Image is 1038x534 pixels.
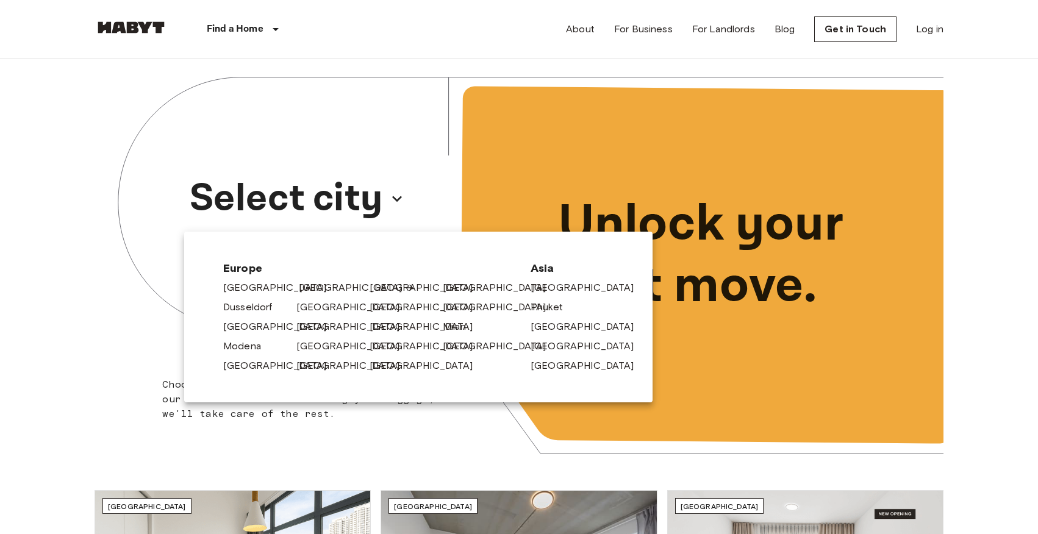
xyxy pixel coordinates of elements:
[299,280,415,295] a: [GEOGRAPHIC_DATA]
[531,339,646,354] a: [GEOGRAPHIC_DATA]
[296,339,412,354] a: [GEOGRAPHIC_DATA]
[370,280,485,295] a: [GEOGRAPHIC_DATA]
[223,358,339,373] a: [GEOGRAPHIC_DATA]
[223,319,339,334] a: [GEOGRAPHIC_DATA]
[223,261,511,276] span: Europe
[531,300,575,315] a: Phuket
[370,339,485,354] a: [GEOGRAPHIC_DATA]
[531,358,646,373] a: [GEOGRAPHIC_DATA]
[443,300,559,315] a: [GEOGRAPHIC_DATA]
[223,300,285,315] a: Dusseldorf
[531,261,614,276] span: Asia
[223,280,339,295] a: [GEOGRAPHIC_DATA]
[370,300,485,315] a: [GEOGRAPHIC_DATA]
[531,280,646,295] a: [GEOGRAPHIC_DATA]
[296,358,412,373] a: [GEOGRAPHIC_DATA]
[370,358,485,373] a: [GEOGRAPHIC_DATA]
[296,319,412,334] a: [GEOGRAPHIC_DATA]
[443,280,559,295] a: [GEOGRAPHIC_DATA]
[296,300,412,315] a: [GEOGRAPHIC_DATA]
[443,319,478,334] a: Milan
[443,339,559,354] a: [GEOGRAPHIC_DATA]
[531,319,646,334] a: [GEOGRAPHIC_DATA]
[370,319,485,334] a: [GEOGRAPHIC_DATA]
[223,339,273,354] a: Modena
